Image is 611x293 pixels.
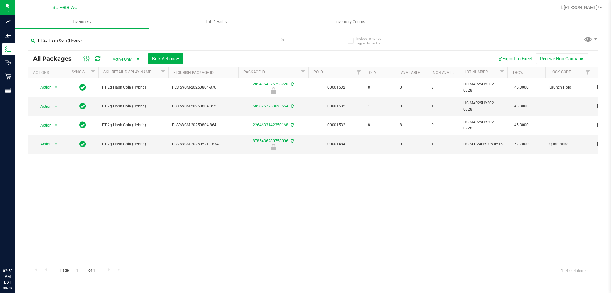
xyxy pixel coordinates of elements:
span: In Sync [79,102,86,111]
inline-svg: Inbound [5,32,11,39]
span: FLSRWGM-20250804-852 [172,103,235,109]
span: 52.7000 [511,140,532,149]
span: Action [35,121,52,130]
a: Non-Available [433,70,461,75]
span: select [52,140,60,149]
span: In Sync [79,140,86,149]
a: Sync Status [72,70,96,74]
span: In Sync [79,83,86,92]
span: Inventory [15,19,149,25]
span: Action [35,102,52,111]
span: FLSRWGM-20250804-864 [172,122,235,128]
a: 8785436280758006 [253,139,288,143]
span: Sync from Compliance System [290,123,294,127]
a: THC% [512,70,523,75]
span: 1 [368,141,392,147]
span: select [52,83,60,92]
span: Quarantine [549,141,589,147]
a: Inventory Counts [283,15,417,29]
span: HC-SEP24HYB05-0515 [463,141,503,147]
span: In Sync [79,121,86,129]
a: Qty [369,70,376,75]
span: 1 - 4 of 4 items [556,266,592,275]
div: Quarantine [237,144,309,150]
a: 00001532 [327,123,345,127]
span: 0 [432,122,456,128]
inline-svg: Inventory [5,46,11,52]
a: PO ID [313,70,323,74]
a: 2854164375756720 [253,82,288,86]
span: HC-MAR25HYB02-0728 [463,100,503,112]
a: Package ID [243,70,265,74]
span: 8 [368,84,392,91]
span: FT 2g Hash Coin (Hybrid) [102,122,165,128]
input: 1 [73,266,84,275]
span: 0 [400,84,424,91]
span: HC-MAR25HYB02-0728 [463,119,503,131]
a: Lock Code [551,70,571,74]
a: Filter [497,67,507,78]
span: 45.3000 [511,102,532,111]
span: 1 [432,103,456,109]
span: FT 2g Hash Coin (Hybrid) [102,103,165,109]
span: 8 [368,122,392,128]
a: Inventory [15,15,149,29]
inline-svg: Retail [5,73,11,80]
a: Filter [583,67,593,78]
span: 1 [368,103,392,109]
a: 00001484 [327,142,345,146]
a: Filter [298,67,308,78]
a: Filter [158,67,168,78]
span: FLSRWGM-20250804-876 [172,84,235,91]
inline-svg: Analytics [5,18,11,25]
input: Search Package ID, Item Name, SKU, Lot or Part Number... [28,36,288,45]
span: Inventory Counts [327,19,374,25]
button: Export to Excel [493,53,536,64]
span: 45.3000 [511,121,532,130]
span: 8 [400,122,424,128]
span: 45.3000 [511,83,532,92]
span: St. Pete WC [53,5,77,10]
span: Lab Results [197,19,235,25]
a: 2264633142350168 [253,123,288,127]
span: All Packages [33,55,78,62]
a: Sku Retail Display Name [103,70,151,74]
span: FT 2g Hash Coin (Hybrid) [102,84,165,91]
span: 1 [432,141,456,147]
span: Action [35,140,52,149]
span: 0 [400,103,424,109]
span: Bulk Actions [152,56,179,61]
a: Filter [354,67,364,78]
span: Hi, [PERSON_NAME]! [558,5,599,10]
span: FLSRWGM-20250521-1834 [172,141,235,147]
a: 00001532 [327,85,345,90]
inline-svg: Reports [5,87,11,93]
inline-svg: Outbound [5,60,11,66]
span: Page of 1 [54,266,100,275]
span: Sync from Compliance System [290,139,294,143]
span: Include items not tagged for facility [356,36,388,46]
p: 08/26 [3,285,12,290]
a: Lab Results [149,15,283,29]
span: Action [35,83,52,92]
div: Launch Hold [237,87,309,94]
a: Flourish Package ID [173,70,214,75]
a: Filter [88,67,98,78]
div: Actions [33,70,64,75]
span: Sync from Compliance System [290,104,294,108]
span: select [52,121,60,130]
span: FT 2g Hash Coin (Hybrid) [102,141,165,147]
iframe: Resource center [6,242,25,261]
a: Available [401,70,420,75]
a: Lot Number [465,70,488,74]
span: Launch Hold [549,84,589,91]
a: 00001532 [327,104,345,108]
span: Sync from Compliance System [290,82,294,86]
button: Bulk Actions [148,53,183,64]
a: 5858267758093554 [253,104,288,108]
span: select [52,102,60,111]
span: HC-MAR25HYB02-0728 [463,81,503,93]
span: Clear [280,36,285,44]
p: 02:50 PM EDT [3,268,12,285]
span: 0 [400,141,424,147]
